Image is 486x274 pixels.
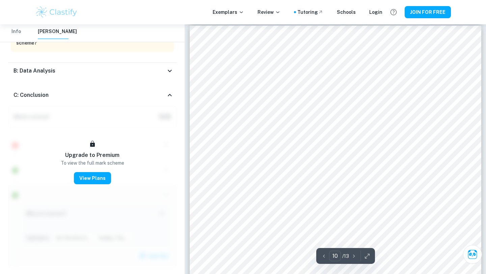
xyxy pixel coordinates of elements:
[13,91,49,99] h6: C: Conclusion
[38,24,77,39] button: [PERSON_NAME]
[388,6,399,18] button: Help and Feedback
[369,8,382,16] a: Login
[337,8,356,16] a: Schools
[405,6,451,18] button: JOIN FOR FREE
[61,159,124,167] p: To view the full mark scheme
[8,84,177,106] div: C: Conclusion
[258,8,280,16] p: Review
[342,252,349,260] p: / 13
[8,63,177,79] div: B: Data Analysis
[213,8,244,16] p: Exemplars
[74,172,111,184] button: View Plans
[13,67,55,75] h6: B: Data Analysis
[463,245,482,264] button: Ask Clai
[35,5,78,19] img: Clastify logo
[8,24,24,39] button: Info
[297,8,323,16] a: Tutoring
[65,151,119,159] h6: Upgrade to Premium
